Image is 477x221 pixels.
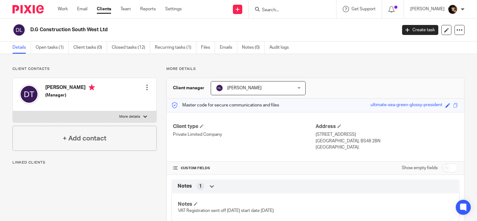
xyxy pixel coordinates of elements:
h3: Client manager [173,85,204,91]
a: Audit logs [269,42,293,54]
p: More details [166,66,465,71]
span: Notes [178,183,192,189]
a: Closed tasks (12) [112,42,150,54]
h4: Notes [178,201,315,208]
h4: [PERSON_NAME] [45,84,95,92]
a: Open tasks (1) [36,42,69,54]
h4: CUSTOM FIELDS [173,166,315,171]
h4: Client type [173,123,315,130]
input: Search [261,7,317,13]
img: svg%3E [216,84,223,92]
div: ultimate-sea-green-glossy-president [371,102,442,109]
span: Get Support [352,7,376,11]
a: Emails [220,42,237,54]
a: Files [201,42,215,54]
a: Details [12,42,31,54]
label: Show empty fields [402,165,438,171]
a: Clients [97,6,111,12]
p: Private Limited Company [173,131,315,138]
p: [STREET_ADDRESS] [316,131,458,138]
a: Create task [402,25,438,35]
h2: D.G Construction South West Ltd [30,27,320,33]
a: Email [77,6,87,12]
span: [PERSON_NAME] [227,86,262,90]
a: Work [58,6,68,12]
h5: (Manager) [45,92,95,98]
a: Notes (0) [242,42,265,54]
p: [PERSON_NAME] [410,6,445,12]
a: Team [120,6,131,12]
h4: + Add contact [63,134,106,143]
a: Client tasks (0) [73,42,107,54]
span: 1 [199,183,202,189]
a: Recurring tasks (1) [155,42,196,54]
img: 20210723_200136.jpg [448,4,458,14]
p: Linked clients [12,160,157,165]
img: Pixie [12,5,44,13]
h4: Address [316,123,458,130]
p: [GEOGRAPHIC_DATA] [316,144,458,150]
a: Reports [140,6,156,12]
p: [GEOGRAPHIC_DATA], BS48 2BN [316,138,458,144]
img: svg%3E [12,23,26,37]
i: Primary [89,84,95,91]
a: Settings [165,6,182,12]
p: Client contacts [12,66,157,71]
p: More details [119,114,140,119]
p: Master code for secure communications and files [171,102,279,108]
span: VAT Registration sent off [DATE] start date [DATE] [178,209,274,213]
img: svg%3E [19,84,39,104]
